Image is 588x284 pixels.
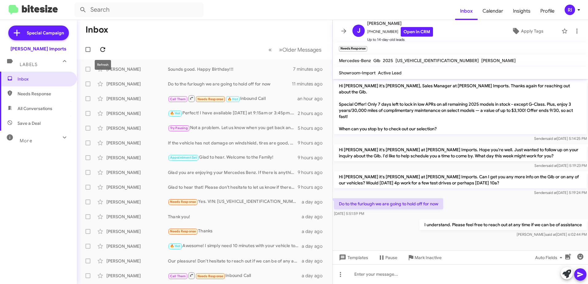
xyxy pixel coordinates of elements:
div: RI [565,5,575,15]
span: [PERSON_NAME] [367,20,433,27]
div: Inbound Call [168,95,297,102]
span: Save a Deal [18,120,41,126]
div: a day ago [302,199,328,205]
div: Perfect! I have available [DATE] at 9:15am or 3:45pm. Let me know if either of those times work f... [168,110,298,117]
span: Appointment Set [170,156,197,160]
a: Insights [508,2,535,20]
div: a day ago [302,214,328,220]
p: Hi [PERSON_NAME] it's [PERSON_NAME], Sales Manager at [PERSON_NAME] Imports. Thanks again for rea... [334,80,587,134]
p: I understand. Please feel free to reach out at any time if we can be of assistance [419,219,587,230]
span: Older Messages [282,46,321,53]
div: an hour ago [297,96,328,102]
div: Glad you are enjoying your Mercedes Benz. If there is anything I can do in the future, do not hes... [168,169,298,176]
span: Pause [385,252,397,263]
div: 5 hours ago [298,125,328,131]
div: If the vehicle has not damage on windshield, tires are good, no body damage. It should bring betw... [168,140,298,146]
span: Labels [20,62,38,67]
p: Do to the furlough we are going to hold off for now [334,198,443,209]
span: Sender [DATE] 5:14:25 PM [534,136,587,141]
div: 2 hours ago [298,110,328,116]
div: Inbound Call [168,272,302,279]
div: [PERSON_NAME] [106,243,168,249]
div: Awesome! I simply need 10 minutes with your vehicle to maximize your offer. Are you available [DA... [168,243,302,250]
span: Try Pausing [170,126,188,130]
span: said at [546,163,557,168]
span: said at [545,232,556,237]
span: Showroom-Import [339,70,375,76]
span: 2025 [383,58,393,63]
small: Needs Response [339,46,367,52]
span: Sender [DATE] 5:19:24 PM [534,190,587,195]
span: 🔥 Hot [170,244,181,248]
span: [US_VEHICLE_IDENTIFICATION_NUMBER] [395,58,479,63]
span: Inbox [18,76,70,82]
div: a day ago [302,228,328,235]
a: Calendar [478,2,508,20]
div: Sounds good. Happy Birthday!!! [168,66,293,72]
span: All Conversations [18,105,52,112]
div: 9 hours ago [298,140,328,146]
button: Mark Inactive [402,252,447,263]
a: Profile [535,2,559,20]
button: Apply Tags [496,26,558,37]
div: [PERSON_NAME] [106,125,168,131]
span: Mark Inactive [415,252,442,263]
span: [PERSON_NAME] [DATE] 6:02:44 PM [517,232,587,237]
span: Templates [338,252,368,263]
button: Templates [333,252,373,263]
div: Not a problem. Let us know when you get back and we can set up a time. [168,124,298,132]
div: [PERSON_NAME] [106,214,168,220]
span: Needs Response [197,274,224,278]
div: [PERSON_NAME] Imports [10,46,66,52]
div: 9 hours ago [298,184,328,190]
span: Sender [DATE] 5:19:23 PM [534,163,587,168]
span: » [279,46,282,53]
span: 🔥 Hot [228,97,238,101]
h1: Inbox [85,25,108,35]
nav: Page navigation example [265,43,325,56]
button: Auto Fields [530,252,570,263]
span: [DATE] 5:51:59 PM [334,211,364,216]
span: Auto Fields [535,252,565,263]
input: Search [74,2,204,17]
span: Needs Response [170,229,196,233]
div: [PERSON_NAME] [106,140,168,146]
div: Thanks [168,228,302,235]
button: Next [275,43,325,56]
div: [PERSON_NAME] [106,66,168,72]
div: [PERSON_NAME] [106,184,168,190]
p: Hi [PERSON_NAME] it's [PERSON_NAME] at [PERSON_NAME] Imports. Hope you're well. Just wanted to fo... [334,144,587,161]
span: said at [546,190,557,195]
span: Up to 14-day-old leads [367,37,433,43]
span: [PHONE_NUMBER] [367,27,433,37]
div: Thank you! [168,214,302,220]
span: Mercedes-Benz [339,58,371,63]
div: [PERSON_NAME] [106,81,168,87]
div: [PERSON_NAME] [106,228,168,235]
span: « [268,46,272,53]
div: [PERSON_NAME] [106,273,168,279]
a: Inbox [455,2,478,20]
span: More [20,138,32,144]
span: 🔥 Hot [170,111,181,115]
div: Do to the furlough we are going to hold off for now [168,81,292,87]
button: RI [559,5,581,15]
button: Previous [265,43,276,56]
div: [PERSON_NAME] [106,110,168,116]
span: Call Them [170,97,186,101]
div: a day ago [302,243,328,249]
div: Yes. VIN: [US_VEHICLE_IDENTIFICATION_NUMBER] Miles: 16,399 [168,198,302,205]
a: Open in CRM [401,27,433,37]
span: [PERSON_NAME] [481,58,516,63]
div: a day ago [302,258,328,264]
div: 7 minutes ago [293,66,328,72]
div: 9 hours ago [298,169,328,176]
span: Active Lead [378,70,402,76]
div: [PERSON_NAME] [106,96,168,102]
p: Hi [PERSON_NAME] it's [PERSON_NAME] at [PERSON_NAME] Imports. Can I get you any more info on the ... [334,171,587,188]
button: Pause [373,252,402,263]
